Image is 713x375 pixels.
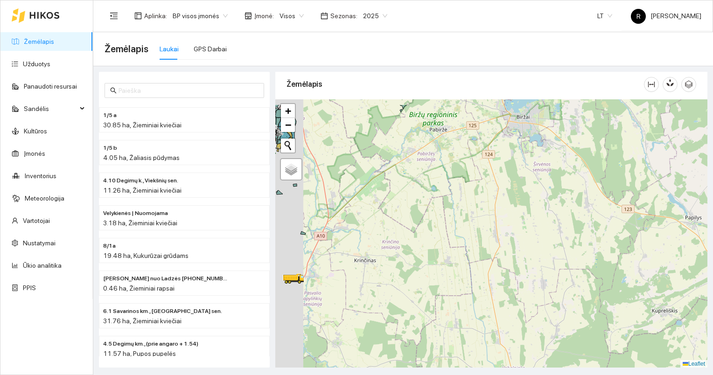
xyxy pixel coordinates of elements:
span: 1/5 a [103,111,117,120]
span: BP visos įmonės [173,9,228,23]
span: 4.5 Degimų km., (prie angaro + 1.54) [103,340,198,348]
div: Laukai [160,44,179,54]
a: Leaflet [683,361,705,367]
span: 8/1a [103,242,116,250]
span: 3.18 ha, Žieminiai kviečiai [103,219,177,227]
input: Paieška [119,85,259,96]
span: calendar [321,12,328,20]
span: 4.10 Degimų k., Viekšnių sen. [103,176,178,185]
span: Sandėlis [24,99,77,118]
button: menu-fold [105,7,123,25]
a: Žemėlapis [24,38,54,45]
span: layout [134,12,142,20]
span: Velykienės | Nuomojama [103,209,168,218]
span: 19.48 ha, Kukurūzai grūdams [103,252,189,259]
span: 30.85 ha, Žieminiai kviečiai [103,121,182,129]
span: 1/5 b [103,144,117,153]
span: LT [597,9,612,23]
span: search [110,87,117,94]
a: Ūkio analitika [23,262,62,269]
div: Žemėlapis [287,71,644,97]
a: Įmonės [24,150,45,157]
span: 31.76 ha, Žieminiai kviečiai [103,317,182,325]
span: 11.57 ha, Pupos pupelės [103,350,176,357]
span: R [636,9,641,24]
span: 4.05 ha, Žaliasis pūdymas [103,154,180,161]
a: Nustatymai [23,239,56,247]
span: Paškevičiaus Felikso nuo Ladzės (2) 229525-2470 - 2 [103,274,228,283]
span: [PERSON_NAME] [631,12,701,20]
a: Užduotys [23,60,50,68]
span: column-width [644,81,658,88]
a: Inventorius [25,172,56,180]
a: Zoom out [281,118,295,132]
span: menu-fold [110,12,118,20]
span: Sezonas : [330,11,357,21]
span: shop [245,12,252,20]
a: Panaudoti resursai [24,83,77,90]
span: + [285,105,291,117]
button: column-width [644,77,659,92]
span: Įmonė : [254,11,274,21]
button: Initiate a new search [281,139,295,153]
a: PPIS [23,284,36,292]
span: 11.26 ha, Žieminiai kviečiai [103,187,182,194]
a: Kultūros [24,127,47,135]
a: Zoom in [281,104,295,118]
span: Žemėlapis [105,42,148,56]
span: 2025 [363,9,387,23]
span: − [285,119,291,131]
div: GPS Darbai [194,44,227,54]
a: Vartotojai [23,217,50,224]
span: Aplinka : [144,11,167,21]
span: Visos [280,9,304,23]
span: 0.46 ha, Žieminiai rapsai [103,285,175,292]
a: Meteorologija [25,194,64,202]
a: Layers [281,159,301,180]
span: 6.1 Savarinos km., Viekšnių sen. [103,307,222,316]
